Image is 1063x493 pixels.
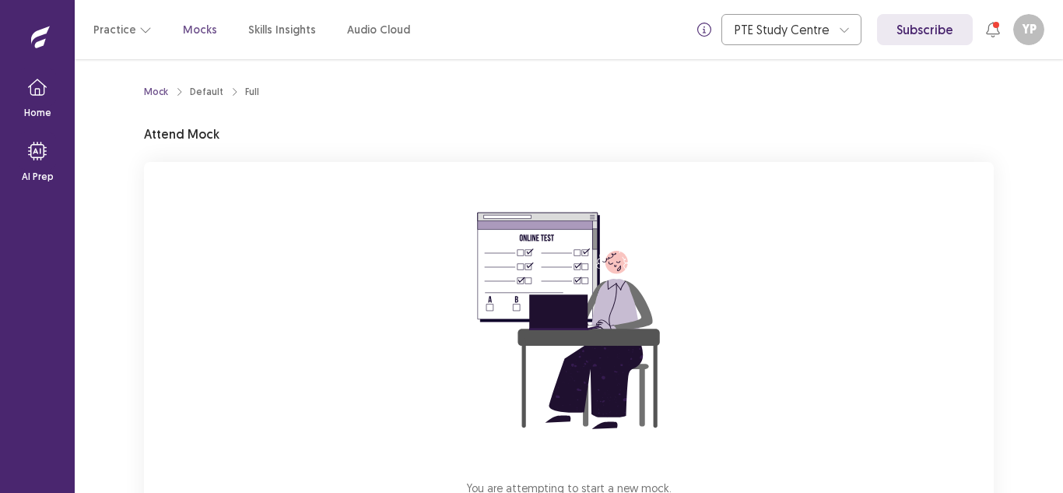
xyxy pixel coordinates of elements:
[144,125,219,143] p: Attend Mock
[144,85,168,99] a: Mock
[429,181,709,461] img: attend-mock
[248,22,316,38] a: Skills Insights
[183,22,217,38] a: Mocks
[735,15,831,44] div: PTE Study Centre
[144,85,259,99] nav: breadcrumb
[690,16,718,44] button: info
[1013,14,1044,45] button: YP
[190,85,223,99] div: Default
[347,22,410,38] a: Audio Cloud
[24,106,51,120] p: Home
[877,14,973,45] a: Subscribe
[22,170,54,184] p: AI Prep
[93,16,152,44] button: Practice
[245,85,259,99] div: Full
